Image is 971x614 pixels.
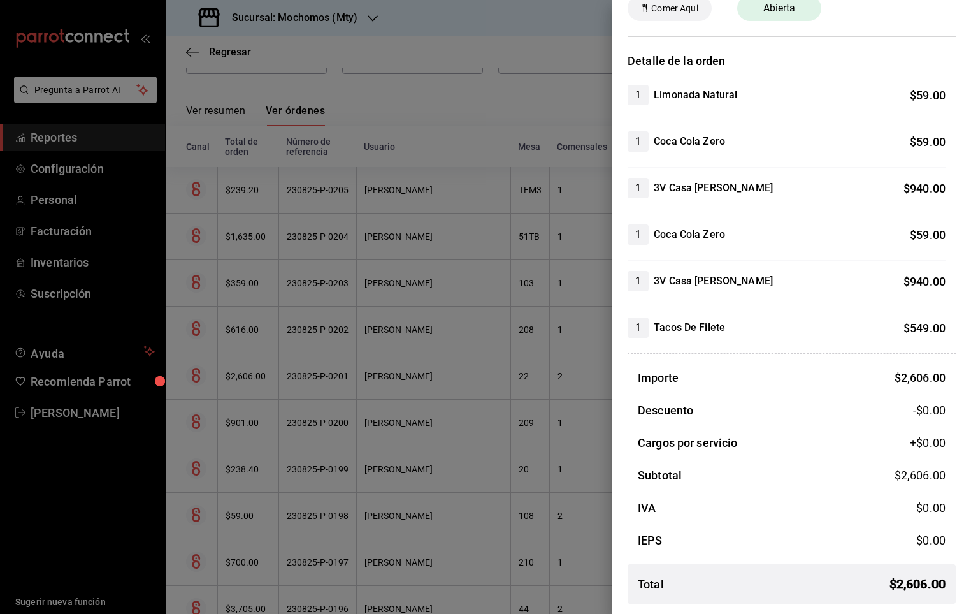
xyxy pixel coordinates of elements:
[895,469,946,482] span: $ 2,606.00
[913,402,946,419] span: -$0.00
[638,434,738,451] h3: Cargos por servicio
[654,134,725,149] h4: Coca Cola Zero
[889,574,946,594] span: $ 2,606.00
[910,135,946,149] span: $ 59.00
[916,501,946,515] span: $ 0.00
[628,227,649,242] span: 1
[654,274,773,289] h4: 3V Casa [PERSON_NAME]
[628,134,649,149] span: 1
[638,402,693,419] h3: Descuento
[654,227,725,242] h4: Coca Cola Zero
[628,180,649,196] span: 1
[903,321,946,335] span: $ 549.00
[903,275,946,288] span: $ 940.00
[910,89,946,102] span: $ 59.00
[903,182,946,195] span: $ 940.00
[638,369,679,386] h3: Importe
[654,180,773,196] h4: 3V Casa [PERSON_NAME]
[628,320,649,335] span: 1
[916,534,946,547] span: $ 0.00
[895,371,946,384] span: $ 2,606.00
[628,274,649,289] span: 1
[910,434,946,451] span: +$ 0.00
[638,576,664,593] h3: Total
[654,320,725,335] h4: Tacos De Filete
[756,1,803,16] span: Abierta
[628,52,956,69] h3: Detalle de la orden
[654,87,737,103] h4: Limonada Natural
[638,532,663,549] h3: IEPS
[638,499,656,516] h3: IVA
[646,2,703,15] span: Comer Aqui
[638,467,682,484] h3: Subtotal
[910,228,946,242] span: $ 59.00
[628,87,649,103] span: 1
